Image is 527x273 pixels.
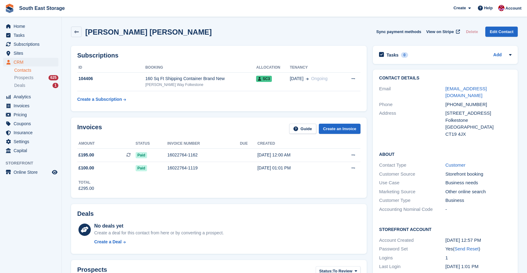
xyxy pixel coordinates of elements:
[454,246,479,251] a: Send Reset
[78,152,94,158] span: £195.00
[445,264,479,269] time: 2025-08-29 12:01:46 UTC
[14,137,51,146] span: Settings
[445,237,512,244] div: [DATE] 12:57 PM
[386,52,398,58] h2: Tasks
[379,162,445,169] div: Contact Type
[376,27,421,37] button: Sync payment methods
[401,52,408,58] div: 0
[379,171,445,178] div: Customer Source
[78,165,94,171] span: £100.00
[463,27,480,37] button: Delete
[505,5,521,11] span: Account
[3,137,58,146] a: menu
[445,188,512,195] div: Other online search
[3,49,58,58] a: menu
[77,139,136,149] th: Amount
[85,28,212,36] h2: [PERSON_NAME] [PERSON_NAME]
[445,124,512,131] div: [GEOGRAPHIC_DATA]
[17,3,67,13] a: South East Storage
[14,128,51,137] span: Insurance
[379,226,512,232] h2: Storefront Account
[78,180,94,185] div: Total
[257,152,332,158] div: [DATE] 12:00 AM
[445,162,466,168] a: Customer
[14,40,51,49] span: Subscriptions
[14,75,58,81] a: Prospects 625
[77,210,94,217] h2: Deals
[379,151,512,157] h2: About
[6,160,61,166] span: Storefront
[14,82,58,89] a: Deals 1
[77,52,360,59] h2: Subscriptions
[256,76,272,82] span: SC3
[445,179,512,186] div: Business needs
[3,101,58,110] a: menu
[379,179,445,186] div: Use Case
[145,75,256,82] div: 160 Sq Ft Shipping Container Brand New
[3,40,58,49] a: menu
[77,124,102,134] h2: Invoices
[136,139,167,149] th: Status
[484,5,493,11] span: Help
[3,168,58,177] a: menu
[167,165,240,171] div: 16022764-1119
[289,124,316,134] a: Guide
[14,168,51,177] span: Online Store
[498,5,504,11] img: Roger Norris
[311,76,327,81] span: Ongoing
[3,31,58,40] a: menu
[445,110,512,117] div: [STREET_ADDRESS]
[445,86,487,98] a: [EMAIL_ADDRESS][DOMAIN_NAME]
[94,222,224,230] div: No deals yet
[257,139,332,149] th: Created
[51,168,58,176] a: Preview store
[3,58,58,66] a: menu
[14,22,51,31] span: Home
[77,94,126,105] a: Create a Subscription
[53,83,58,88] div: 1
[94,239,122,245] div: Create a Deal
[14,119,51,128] span: Coupons
[256,63,290,73] th: Allocation
[319,124,361,134] a: Create an Invoice
[379,237,445,244] div: Account Created
[3,22,58,31] a: menu
[424,27,461,37] a: View on Stripe
[379,206,445,213] div: Accounting Nominal Code
[14,101,51,110] span: Invoices
[379,197,445,204] div: Customer Type
[379,85,445,99] div: Email
[379,263,445,270] div: Last Login
[167,152,240,158] div: 16022764-1162
[77,75,145,82] div: 104406
[14,75,33,81] span: Prospects
[290,63,343,73] th: Tenancy
[379,76,512,81] h2: Contact Details
[379,254,445,262] div: Logins
[445,101,512,108] div: [PHONE_NUMBER]
[426,29,454,35] span: View on Stripe
[257,165,332,171] div: [DATE] 01:01 PM
[3,119,58,128] a: menu
[14,67,58,73] a: Contacts
[493,52,502,59] a: Add
[445,245,512,253] div: Yes
[3,128,58,137] a: menu
[14,110,51,119] span: Pricing
[445,254,512,262] div: 1
[14,49,51,58] span: Sites
[14,146,51,155] span: Capital
[136,165,147,171] span: Paid
[485,27,518,37] a: Edit Contact
[48,75,58,80] div: 625
[379,245,445,253] div: Password Set
[445,117,512,124] div: Folkestone
[3,146,58,155] a: menu
[379,188,445,195] div: Marketing Source
[94,239,224,245] a: Create a Deal
[167,139,240,149] th: Invoice number
[5,4,14,13] img: stora-icon-8386f47178a22dfd0bd8f6a31ec36ba5ce8667c1dd55bd0f319d3a0aa187defe.svg
[445,171,512,178] div: Storefront booking
[445,131,512,138] div: CT19 4JX
[14,92,51,101] span: Analytics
